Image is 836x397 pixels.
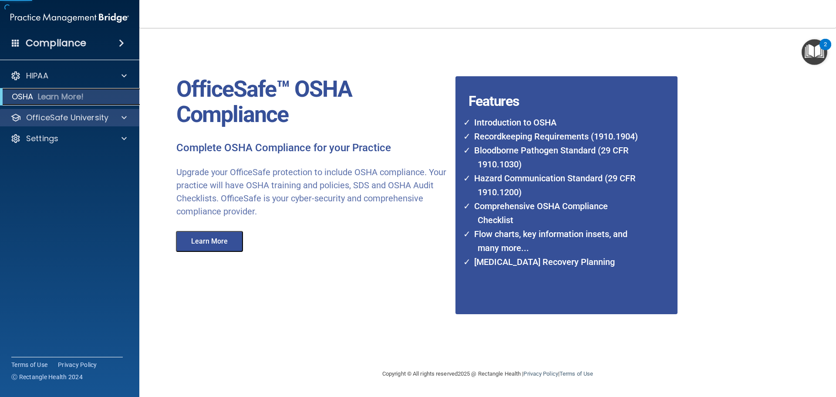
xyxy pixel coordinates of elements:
[802,39,827,65] button: Open Resource Center, 2 new notifications
[170,238,252,245] a: Learn More
[11,360,47,369] a: Terms of Use
[10,112,127,123] a: OfficeSafe University
[58,360,97,369] a: Privacy Policy
[469,171,643,199] li: Hazard Communication Standard (29 CFR 1910.1200)
[176,141,449,155] p: Complete OSHA Compliance for your Practice
[11,373,83,381] span: Ⓒ Rectangle Health 2024
[469,129,643,143] li: Recordkeeping Requirements (1910.1904)
[469,227,643,255] li: Flow charts, key information insets, and many more...
[469,255,643,269] li: [MEDICAL_DATA] Recovery Planning
[469,143,643,171] li: Bloodborne Pathogen Standard (29 CFR 1910.1030)
[176,231,243,252] button: Learn More
[38,92,84,102] p: Learn More!
[455,76,654,94] h4: Features
[12,92,34,102] p: OSHA
[10,133,127,144] a: Settings
[176,77,449,127] p: OfficeSafe™ OSHA Compliance
[685,335,826,370] iframe: Drift Widget Chat Controller
[523,370,558,377] a: Privacy Policy
[26,37,86,49] h4: Compliance
[329,360,647,388] div: Copyright © All rights reserved 2025 @ Rectangle Health | |
[10,71,127,81] a: HIPAA
[469,115,643,129] li: Introduction to OSHA
[469,199,643,227] li: Comprehensive OSHA Compliance Checklist
[26,112,108,123] p: OfficeSafe University
[176,166,449,218] p: Upgrade your OfficeSafe protection to include OSHA compliance. Your practice will have OSHA train...
[560,370,593,377] a: Terms of Use
[26,71,48,81] p: HIPAA
[10,9,129,27] img: PMB logo
[26,133,58,144] p: Settings
[824,44,827,56] div: 2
